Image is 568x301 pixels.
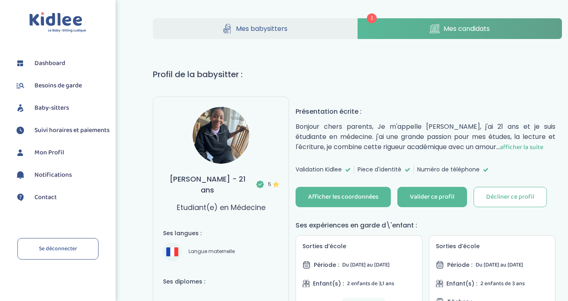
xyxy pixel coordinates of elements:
[342,260,390,269] span: Du [DATE] au [DATE]
[177,202,266,213] p: Etudiant(e) en Médecine
[367,13,377,23] span: 1
[308,193,378,202] div: Afficher les coordonnées
[410,193,454,202] div: Valider ce profil
[14,124,109,136] a: Suivi horaires et paiements
[417,165,480,174] span: Numéro de téléphone
[166,247,178,256] img: Français
[296,106,555,117] h4: Présentation écrite :
[14,124,26,136] img: suivihoraire.svg
[313,279,344,288] span: Enfant(s) :
[14,191,109,204] a: Contact
[347,279,394,288] span: 2 enfants de 3,1 ans
[436,242,549,251] h5: Sorties d’école
[34,58,65,68] span: Dashboard
[163,229,279,238] h4: Ses langues :
[444,24,490,34] span: Mes candidats
[397,187,467,207] button: Valider ce profil
[476,260,523,269] span: Du [DATE] au [DATE]
[14,80,109,92] a: Besoins de garde
[296,165,342,174] span: Validation Kidlee
[447,261,472,269] span: Période :
[29,12,86,33] img: logo.svg
[236,24,287,34] span: Mes babysitters
[14,102,26,114] img: babysitters.svg
[17,238,99,260] a: Se déconnecter
[193,107,249,164] img: avatar
[163,277,279,286] h4: Ses diplomes :
[14,147,26,159] img: profil.svg
[14,191,26,204] img: contact.svg
[153,18,357,39] a: Mes babysitters
[268,180,279,188] span: 5
[14,57,109,69] a: Dashboard
[296,121,555,152] p: Bonjour chers parents, Je m'appelle [PERSON_NAME], j'ai 21 ans et je suis étudiante en médecine. ...
[446,279,477,288] span: Enfant(s) :
[296,187,391,207] button: Afficher les coordonnées
[34,148,64,158] span: Mon Profil
[153,68,562,80] h1: Profil de la babysitter :
[14,80,26,92] img: besoin.svg
[474,187,547,207] button: Décliner ce profil
[486,193,534,202] div: Décliner ce profil
[14,169,109,181] a: Notifications
[480,279,525,288] span: 2 enfants de 3 ans
[14,147,109,159] a: Mon Profil
[500,142,543,152] span: afficher la suite
[14,169,26,181] img: notification.svg
[186,247,238,257] span: Langue maternelle
[34,103,69,113] span: Baby-sitters
[34,193,57,202] span: Contact
[314,261,339,269] span: Période :
[14,102,109,114] a: Baby-sitters
[296,220,555,230] h4: Ses expériences en garde d\'enfant :
[14,57,26,69] img: dashboard.svg
[34,170,72,180] span: Notifications
[163,173,279,195] h3: [PERSON_NAME] - 21 ans
[302,242,415,251] h5: Sorties d’école
[34,81,82,91] span: Besoins de garde
[34,126,109,135] span: Suivi horaires et paiements
[358,18,562,39] a: Mes candidats
[358,165,401,174] span: Piece d'identité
